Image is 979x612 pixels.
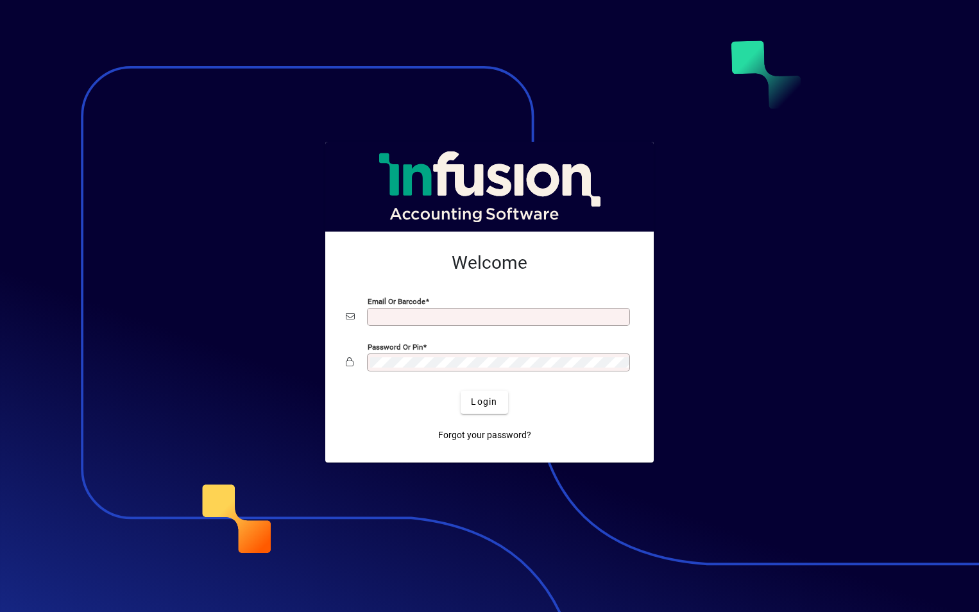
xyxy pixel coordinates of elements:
[346,252,633,274] h2: Welcome
[433,424,536,447] a: Forgot your password?
[471,395,497,409] span: Login
[461,391,507,414] button: Login
[368,296,425,305] mat-label: Email or Barcode
[368,342,423,351] mat-label: Password or Pin
[438,429,531,442] span: Forgot your password?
